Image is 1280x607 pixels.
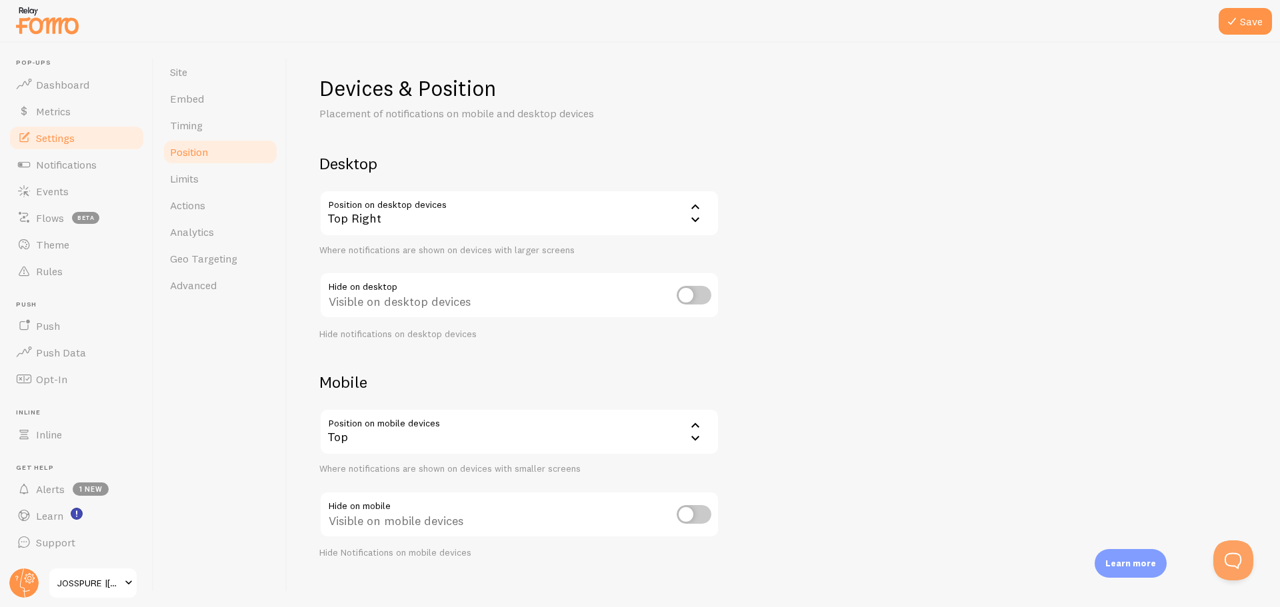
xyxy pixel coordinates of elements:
span: beta [72,212,99,224]
span: Pop-ups [16,59,145,67]
span: Support [36,536,75,549]
a: Learn [8,502,145,529]
span: 1 new [73,482,109,496]
a: Opt-In [8,366,145,392]
a: Embed [162,85,279,112]
p: Placement of notifications on mobile and desktop devices [319,106,639,121]
a: Timing [162,112,279,139]
span: Settings [36,131,75,145]
div: Hide notifications on desktop devices [319,328,719,340]
span: Push [16,301,145,309]
a: Site [162,59,279,85]
span: Position [170,145,208,159]
div: Top Right [319,190,719,237]
span: Embed [170,92,204,105]
span: Push [36,319,60,332]
a: Push [8,312,145,339]
span: Push Data [36,346,86,359]
span: Geo Targeting [170,252,237,265]
span: Notifications [36,158,97,171]
a: Analytics [162,219,279,245]
span: Get Help [16,464,145,472]
a: Advanced [162,272,279,299]
div: Top [319,408,719,455]
div: Learn more [1095,549,1167,578]
span: Inline [16,408,145,417]
span: Site [170,65,187,79]
a: Metrics [8,98,145,125]
div: Visible on mobile devices [319,491,719,540]
a: Push Data [8,339,145,366]
a: Flows beta [8,205,145,231]
a: Dashboard [8,71,145,98]
span: Events [36,185,69,198]
span: Rules [36,265,63,278]
div: Hide Notifications on mobile devices [319,547,719,559]
span: JOSSPURE |[PERSON_NAME] Butter Soap & Natural Body Care [57,575,121,591]
span: Limits [170,172,199,185]
a: Notifications [8,151,145,178]
div: Where notifications are shown on devices with smaller screens [319,463,719,475]
span: Inline [36,428,62,441]
a: Settings [8,125,145,151]
a: Theme [8,231,145,258]
span: Learn [36,509,63,522]
p: Learn more [1105,557,1156,570]
a: Alerts 1 new [8,476,145,502]
iframe: Help Scout Beacon - Open [1213,540,1253,580]
svg: <p>Watch New Feature Tutorials!</p> [71,508,83,520]
a: JOSSPURE |[PERSON_NAME] Butter Soap & Natural Body Care [48,567,138,599]
span: Opt-In [36,372,67,386]
span: Theme [36,238,69,251]
div: Where notifications are shown on devices with larger screens [319,245,719,257]
a: Support [8,529,145,556]
span: Advanced [170,279,217,292]
span: Actions [170,199,205,212]
a: Actions [162,192,279,219]
span: Dashboard [36,78,89,91]
span: Metrics [36,105,71,118]
span: Timing [170,119,203,132]
a: Position [162,139,279,165]
h1: Devices & Position [319,75,719,102]
h2: Mobile [319,372,719,392]
a: Rules [8,258,145,285]
span: Alerts [36,482,65,496]
h2: Desktop [319,153,719,174]
a: Events [8,178,145,205]
a: Limits [162,165,279,192]
span: Flows [36,211,64,225]
img: fomo-relay-logo-orange.svg [14,3,81,37]
span: Analytics [170,225,214,239]
a: Geo Targeting [162,245,279,272]
div: Visible on desktop devices [319,272,719,320]
a: Inline [8,421,145,448]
